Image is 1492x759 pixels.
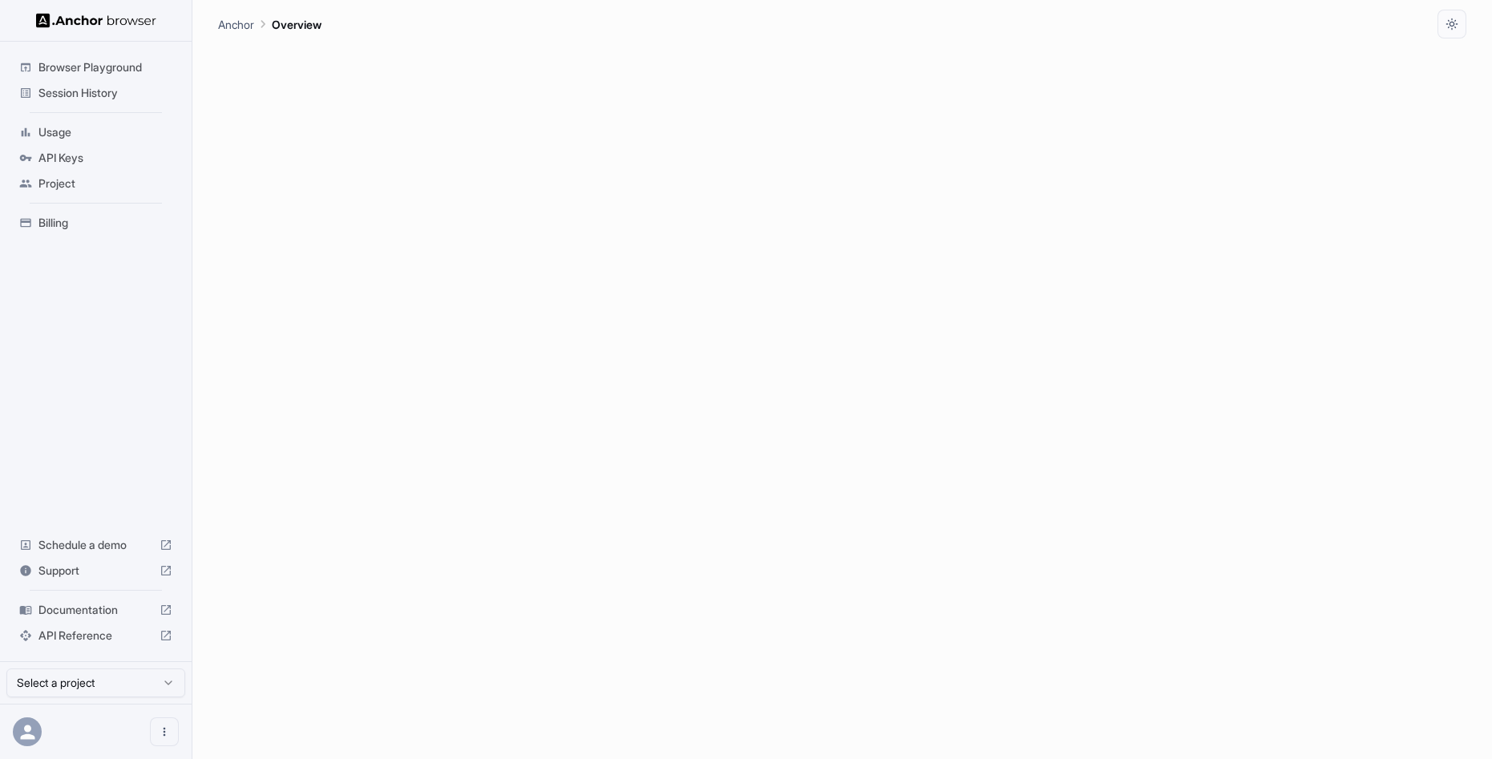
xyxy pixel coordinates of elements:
span: API Reference [38,628,153,644]
div: Documentation [13,597,179,623]
span: API Keys [38,150,172,166]
div: Support [13,558,179,583]
div: Schedule a demo [13,532,179,558]
p: Anchor [218,16,254,33]
span: Project [38,176,172,192]
div: Session History [13,80,179,106]
span: Usage [38,124,172,140]
nav: breadcrumb [218,15,321,33]
span: Schedule a demo [38,537,153,553]
img: Anchor Logo [36,13,156,28]
span: Support [38,563,153,579]
span: Session History [38,85,172,101]
div: Browser Playground [13,55,179,80]
div: Project [13,171,179,196]
div: Usage [13,119,179,145]
span: Billing [38,215,172,231]
div: API Reference [13,623,179,648]
span: Documentation [38,602,153,618]
span: Browser Playground [38,59,172,75]
button: Open menu [150,717,179,746]
div: API Keys [13,145,179,171]
div: Billing [13,210,179,236]
p: Overview [272,16,321,33]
